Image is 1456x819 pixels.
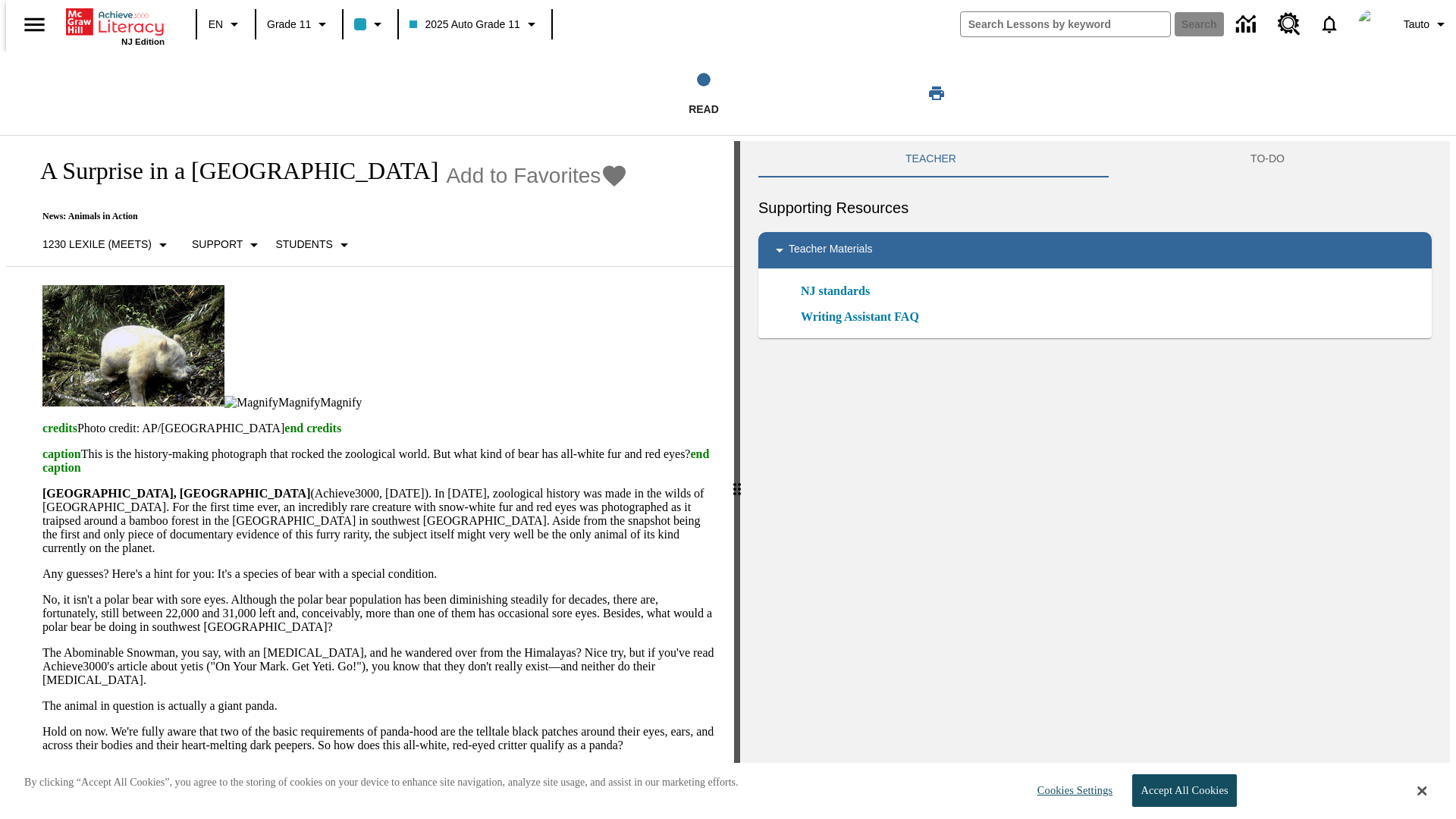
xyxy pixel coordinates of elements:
[446,164,601,188] span: Add to Favorites
[1398,11,1456,38] button: Profile/Settings
[42,447,716,475] p: This is the history-making photograph that rocked the zoological world. But what kind of bear has...
[42,699,716,713] p: The animal in question is actually a giant panda.
[42,593,716,634] p: No, it isn't a polar bear with sore eyes. Although the polar bear population has been diminishing...
[1269,4,1310,45] a: Resource Center, Will open in new tab
[192,237,243,253] p: Support
[1227,4,1269,45] a: Data Center
[734,141,740,819] div: Press Enter or Spacebar and then press right and left arrow keys to move the slider
[1358,9,1389,39] img: Avatar
[740,141,1450,819] div: activity
[403,11,546,38] button: Class: 2025 Auto Grade 11, Select your class
[446,162,628,189] button: Add to Favorites - A Surprise in a Bamboo Forest
[801,308,928,326] a: Writing Assistant FAQ
[42,487,310,500] strong: [GEOGRAPHIC_DATA], [GEOGRAPHIC_DATA]
[689,103,719,115] span: Read
[42,646,716,687] p: The Abominable Snowman, you say, with an [MEDICAL_DATA], and he wandered over from the Himalayas?...
[801,282,879,300] a: NJ standards
[1024,775,1119,806] button: Cookies Settings
[36,231,178,259] button: Select Lexile, 1230 Lexile (Meets)
[912,80,961,107] button: Print
[348,11,393,38] button: Class color is light blue. Change class color
[24,775,739,790] p: By clicking “Accept All Cookies”, you agree to the storing of cookies on your device to enhance s...
[42,567,716,581] p: Any guesses? Here's a hint for you: It's a species of bear with a special condition.
[267,17,311,33] span: Grade 11
[758,141,1432,177] div: Instructional Panel Tabs
[961,12,1170,36] input: search field
[42,487,716,555] p: (Achieve3000, [DATE]). In [DATE], zoological history was made in the wilds of [GEOGRAPHIC_DATA]. ...
[1417,784,1426,798] button: Close
[1103,141,1432,177] button: TO-DO
[24,211,628,222] p: News: Animals in Action
[320,396,362,409] span: Magnify
[278,396,320,409] span: Magnify
[42,422,77,435] span: credits
[275,237,332,253] p: Students
[6,141,734,811] div: reading
[42,725,716,752] p: Hold on now. We're fully aware that two of the basic requirements of panda-hood are the telltale ...
[261,11,337,38] button: Grade: Grade 11, Select a grade
[758,196,1432,220] h6: Supporting Resources
[42,285,224,406] img: albino pandas in China are sometimes mistaken for polar bears
[758,232,1432,268] div: Teacher Materials
[42,237,152,253] p: 1230 Lexile (Meets)
[409,17,519,33] span: 2025 Auto Grade 11
[42,447,81,460] span: caption
[1404,17,1429,33] span: Tauto
[1349,5,1398,44] button: Select a new avatar
[66,5,165,46] div: Home
[284,422,341,435] span: end credits
[12,2,57,47] button: Open side menu
[121,37,165,46] span: NJ Edition
[186,231,269,259] button: Scaffolds, Support
[209,17,223,33] span: EN
[758,141,1103,177] button: Teacher
[1132,774,1236,807] button: Accept All Cookies
[42,447,709,474] span: end caption
[789,241,873,259] p: Teacher Materials
[42,422,716,435] p: Photo credit: AP/[GEOGRAPHIC_DATA]
[202,11,250,38] button: Language: EN, Select a language
[24,157,438,185] h1: A Surprise in a [GEOGRAPHIC_DATA]
[269,231,359,259] button: Select Student
[507,52,900,135] button: Read step 1 of 1
[224,396,278,409] img: Magnify
[1310,5,1349,44] a: Notifications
